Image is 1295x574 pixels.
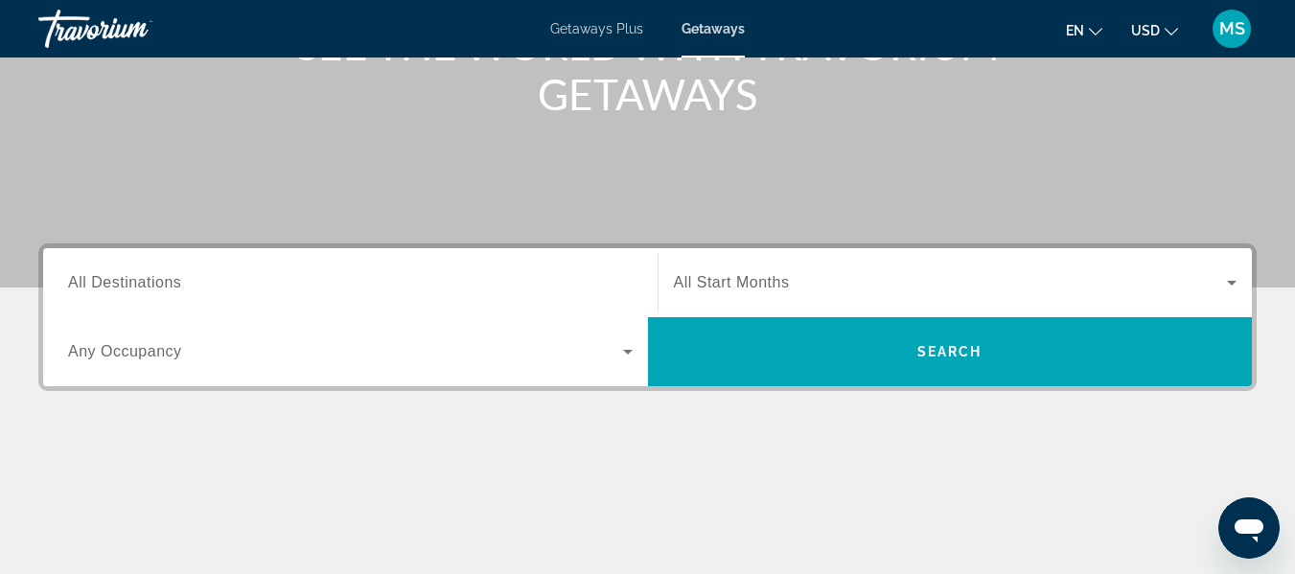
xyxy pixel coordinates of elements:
button: Change language [1066,16,1102,44]
a: Getaways [682,21,745,36]
iframe: Button to launch messaging window [1218,497,1280,559]
button: Search [648,317,1253,386]
span: All Destinations [68,274,181,290]
span: Any Occupancy [68,343,182,359]
button: User Menu [1207,9,1257,49]
span: Search [917,344,983,359]
span: All Start Months [674,274,790,290]
h1: SEE THE WORLD WITH TRAVORIUM GETAWAYS [289,19,1007,119]
button: Change currency [1131,16,1178,44]
a: Getaways Plus [550,21,643,36]
span: USD [1131,23,1160,38]
span: en [1066,23,1084,38]
a: Travorium [38,4,230,54]
div: Search widget [43,248,1252,386]
input: Select destination [68,272,633,295]
span: MS [1219,19,1245,38]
